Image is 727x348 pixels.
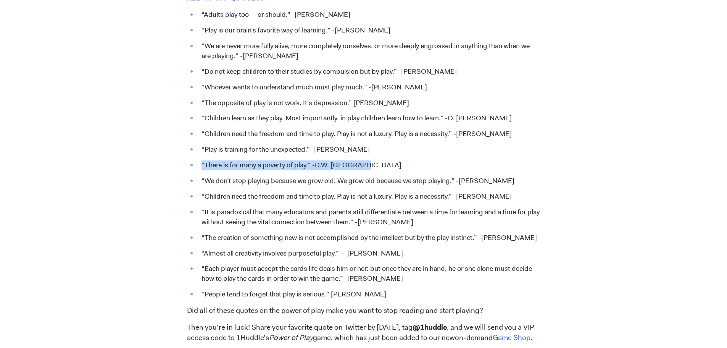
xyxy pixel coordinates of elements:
li: “Children learn as they play. Most importantly, in play children learn how to learn.” -O. [PERSON... [198,113,540,123]
li: “Do not keep children to their studies by compulsion but by play.” -[PERSON_NAME] [198,67,540,77]
li: “Whoever wants to understand much must play much.” -[PERSON_NAME] [198,83,540,92]
li: “Play is training for the unexpected.” -[PERSON_NAME] [198,145,540,155]
p: Did all of these quotes on the power of play make you want to stop reading and start playing? [187,306,540,316]
li: “People tend to forget that play is serious.” [PERSON_NAME] [198,290,540,299]
li: “It is paradoxical that many educators and parents still differentiate between a time for learnin... [198,207,540,227]
span: n-demand [459,333,493,342]
li: “The opposite of play is not work. It’s depression.” [PERSON_NAME] [198,98,540,108]
em: Power of Play [269,333,313,342]
li: “Children need the freedom and time to play. Play is not a luxury. Play is a necessity.” -[PERSON... [198,192,540,202]
span: o [455,333,459,342]
li: “The creation of something new is not accomplished by the intellect but by the play instinct.” -[... [198,233,540,243]
li: “Each player must accept the cards life deals him or her: but once they are in hand, he or she al... [198,264,540,284]
p: Then you’re in luck! Share your favorite quote on Twitter by [DATE], tag , and we will send you a... [187,322,540,343]
li: “Play is our brain’s favorite way of learning.” -[PERSON_NAME] [198,26,540,36]
span: @1huddle [413,322,447,332]
li: “There is for many a poverty of play.” -D.W. [GEOGRAPHIC_DATA] [198,160,540,170]
li: “Children need the freedom and time to play. Play is not a luxury. Play is a necessity.” -[PERSON... [198,129,540,139]
li: “We are never more fully alive, more completely ourselves, or more deeply engrossed in anything t... [198,41,540,61]
li: “We don’t stop playing because we grow old; We grow old because we stop playing.” -[PERSON_NAME] [198,176,540,186]
a: Game Shop [493,333,530,342]
li: “Almost all creativity involves purposeful play.” – [PERSON_NAME] [198,249,540,259]
li: “Adults play too — or should.” -[PERSON_NAME] [198,10,540,20]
